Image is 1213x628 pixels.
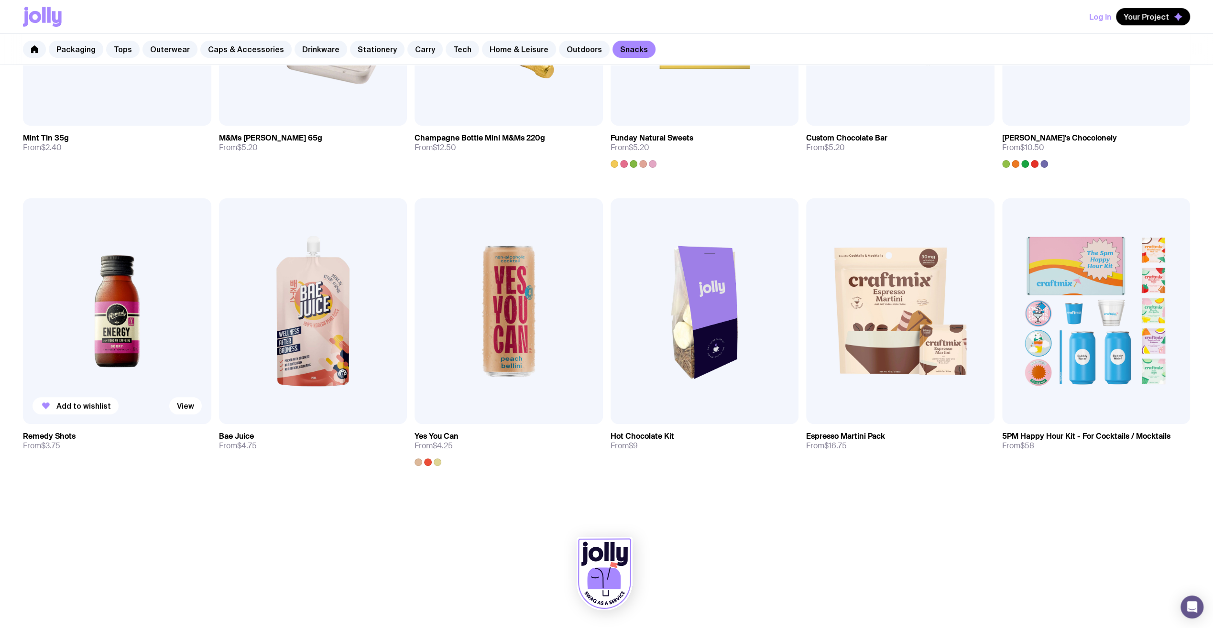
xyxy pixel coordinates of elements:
a: Outerwear [142,41,197,58]
h3: Funday Natural Sweets [611,133,693,143]
a: Mint Tin 35gFrom$2.40 [23,126,211,160]
span: From [415,441,453,451]
button: Your Project [1116,8,1190,25]
a: [PERSON_NAME]'s ChocolonelyFrom$10.50 [1002,126,1191,168]
span: From [23,441,60,451]
span: $3.75 [41,441,60,451]
h3: Yes You Can [415,432,459,441]
h3: 5PM Happy Hour Kit - For Cocktails / Mocktails [1002,432,1170,441]
h3: M&Ms [PERSON_NAME] 65g [219,133,322,143]
span: $4.25 [433,441,453,451]
a: Custom Chocolate BarFrom$5.20 [806,126,994,160]
button: Add to wishlist [33,397,119,414]
h3: Remedy Shots [23,432,76,441]
span: $5.20 [629,142,649,152]
a: Caps & Accessories [200,41,292,58]
span: From [219,143,258,152]
span: From [1002,143,1044,152]
span: $2.40 [41,142,62,152]
span: From [1002,441,1034,451]
a: Carry [407,41,443,58]
button: Log In [1089,8,1111,25]
a: Bae JuiceFrom$4.75 [219,424,407,458]
span: $5.20 [237,142,258,152]
h3: Espresso Martini Pack [806,432,885,441]
a: Drinkware [295,41,347,58]
a: Snacks [612,41,656,58]
span: From [806,441,847,451]
span: From [219,441,257,451]
h3: Bae Juice [219,432,254,441]
h3: [PERSON_NAME]'s Chocolonely [1002,133,1117,143]
h3: Mint Tin 35g [23,133,69,143]
a: Tech [446,41,479,58]
a: Remedy ShotsFrom$3.75 [23,424,211,458]
a: View [169,397,202,414]
h3: Custom Chocolate Bar [806,133,887,143]
span: $12.50 [433,142,456,152]
span: From [23,143,62,152]
a: Tops [106,41,140,58]
a: Champagne Bottle Mini M&Ms 220gFrom$12.50 [415,126,603,160]
span: Add to wishlist [56,401,111,411]
span: From [806,143,845,152]
a: Yes You CanFrom$4.25 [415,424,603,466]
a: 5PM Happy Hour Kit - For Cocktails / MocktailsFrom$58 [1002,424,1191,458]
a: Espresso Martini PackFrom$16.75 [806,424,994,458]
span: $5.20 [824,142,845,152]
a: Packaging [49,41,103,58]
h3: Champagne Bottle Mini M&Ms 220g [415,133,545,143]
a: Stationery [350,41,404,58]
span: $4.75 [237,441,257,451]
span: From [611,143,649,152]
span: From [415,143,456,152]
div: Open Intercom Messenger [1180,596,1203,618]
a: Funday Natural SweetsFrom$5.20 [611,126,799,168]
a: Outdoors [559,41,610,58]
span: $10.50 [1020,142,1044,152]
span: $16.75 [824,441,847,451]
span: From [611,441,638,451]
span: Your Project [1124,12,1169,22]
span: $9 [629,441,638,451]
a: Home & Leisure [482,41,556,58]
h3: Hot Chocolate Kit [611,432,674,441]
a: M&Ms [PERSON_NAME] 65gFrom$5.20 [219,126,407,160]
span: $58 [1020,441,1034,451]
a: Hot Chocolate KitFrom$9 [611,424,799,458]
